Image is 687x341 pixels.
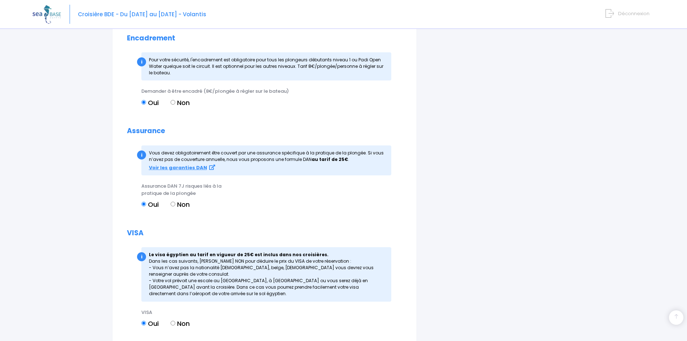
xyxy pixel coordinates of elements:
strong: Voir les garanties DAN [149,164,207,171]
label: Non [171,200,190,209]
h2: VISA [127,229,402,237]
span: Pour votre sécurité, l'encadrement est obligatoire pour tous les plongeurs débutants niveau 1 ou ... [149,57,383,76]
a: Voir les garanties DAN [149,165,215,171]
strong: Le visa égyptien au tarif en vigueur de 25€ est inclus dans nos croisières. [149,252,329,258]
label: Oui [141,200,159,209]
input: Oui [141,202,146,206]
span: Demander à être encadré (8€/plongée à régler sur le bateau) [141,88,289,95]
span: VISA [141,309,152,316]
input: Non [171,100,175,105]
span: Croisière BDE - Du [DATE] au [DATE] - Volantis [78,10,206,18]
input: Oui [141,321,146,325]
label: Oui [141,98,159,108]
label: Non [171,98,190,108]
input: Non [171,321,175,325]
input: Oui [141,100,146,105]
div: i [137,252,146,261]
div: i [137,150,146,159]
span: Déconnexion [618,10,649,17]
h2: Assurance [127,127,402,135]
label: Non [171,319,190,328]
label: Oui [141,319,159,328]
input: Non [171,202,175,206]
div: Vous devez obligatoirement être couvert par une assurance spécifique à la pratique de la plong... [141,145,391,175]
h2: Encadrement [127,34,402,43]
div: i [137,57,146,66]
div: Dans les cas suivants, [PERSON_NAME] NON pour déduire le prix du VISA de votre réservation : - Vo... [141,247,391,301]
strong: au tarif de 25€ [312,156,348,162]
span: Assurance DAN 7J risques liés à la pratique de la plongée [141,183,221,197]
